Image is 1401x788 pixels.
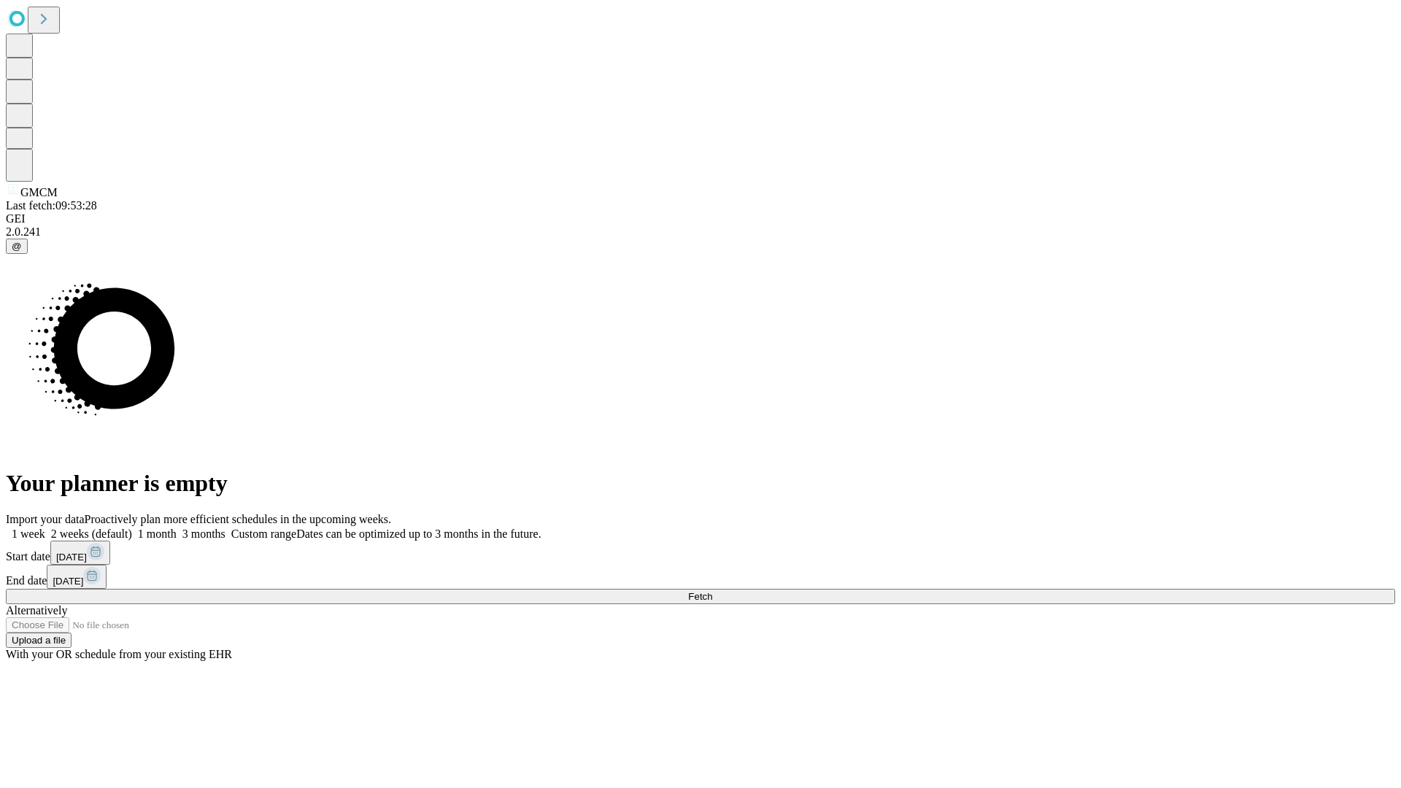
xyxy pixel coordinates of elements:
[50,541,110,565] button: [DATE]
[6,604,67,617] span: Alternatively
[47,565,107,589] button: [DATE]
[20,186,58,198] span: GMCM
[6,648,232,660] span: With your OR schedule from your existing EHR
[231,528,296,540] span: Custom range
[138,528,177,540] span: 1 month
[6,239,28,254] button: @
[6,541,1395,565] div: Start date
[6,199,97,212] span: Last fetch: 09:53:28
[6,633,72,648] button: Upload a file
[182,528,225,540] span: 3 months
[12,528,45,540] span: 1 week
[6,513,85,525] span: Import your data
[56,552,87,563] span: [DATE]
[51,528,132,540] span: 2 weeks (default)
[6,565,1395,589] div: End date
[6,212,1395,225] div: GEI
[296,528,541,540] span: Dates can be optimized up to 3 months in the future.
[6,589,1395,604] button: Fetch
[688,591,712,602] span: Fetch
[53,576,83,587] span: [DATE]
[6,470,1395,497] h1: Your planner is empty
[85,513,391,525] span: Proactively plan more efficient schedules in the upcoming weeks.
[6,225,1395,239] div: 2.0.241
[12,241,22,252] span: @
